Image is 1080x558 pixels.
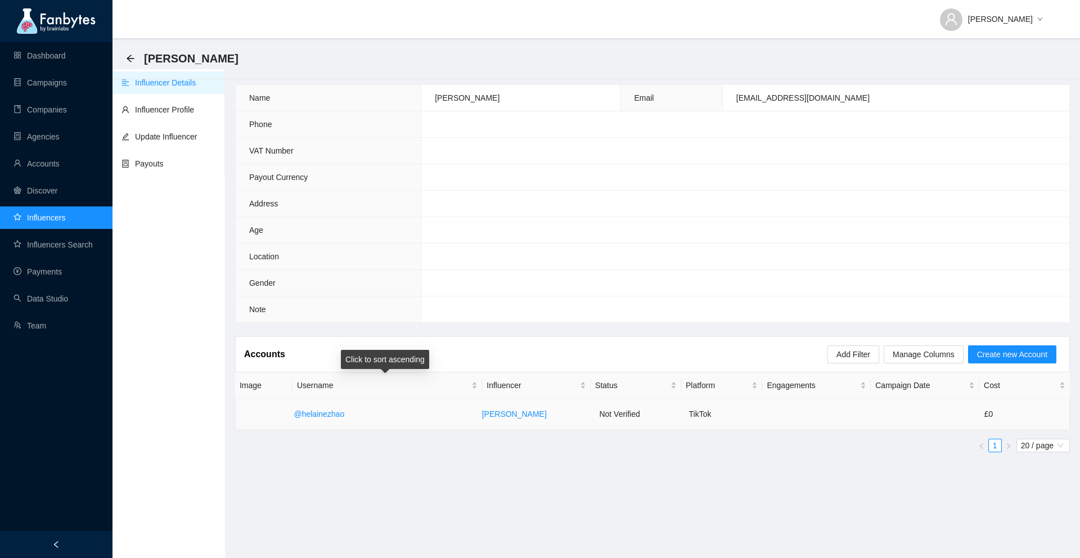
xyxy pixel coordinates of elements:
span: VAT Number [249,146,294,155]
span: Username [297,379,469,391]
button: Manage Columns [884,345,964,363]
a: @helainezhao [294,409,344,418]
li: 1 [988,439,1002,452]
button: right [1002,439,1015,452]
span: [EMAIL_ADDRESS][DOMAIN_NAME] [736,93,870,102]
span: 20 / page [1021,439,1065,452]
button: left [975,439,988,452]
td: Not Verified [595,399,684,430]
a: [PERSON_NAME] [482,409,547,418]
th: Image [235,372,292,399]
th: Cost [979,372,1070,399]
a: userAccounts [13,159,60,168]
th: Status [591,372,681,399]
th: Campaign Date [871,372,979,399]
span: Create new Account [977,348,1047,361]
a: starInfluencers Search [13,240,93,249]
span: arrow-left [126,54,135,63]
span: user [944,12,958,26]
span: Campaign Date [875,379,966,391]
th: Username [292,372,482,399]
span: down [1037,16,1043,23]
span: Status [595,379,668,391]
span: Manage Columns [893,348,955,361]
span: Helaine Zhao [144,49,238,67]
span: Payout Currency [249,173,308,182]
a: editUpdate Influencer [121,132,197,141]
button: Add Filter [827,345,879,363]
span: Influencer [487,379,578,391]
span: Gender [249,278,276,287]
a: userInfluencer Profile [121,105,194,114]
a: databaseCampaigns [13,78,67,87]
span: Platform [686,379,749,391]
span: right [1005,443,1012,449]
article: Accounts [244,347,285,361]
a: pay-circlePayments [13,267,62,276]
a: appstoreDashboard [13,51,66,60]
span: [PERSON_NAME] [435,93,499,102]
a: starInfluencers [13,213,65,222]
a: searchData Studio [13,294,68,303]
a: containerPayouts [121,159,164,168]
span: Engagements [767,379,858,391]
div: Click to sort ascending [341,350,429,369]
a: 1 [989,439,1001,452]
span: Email [634,93,654,102]
a: align-leftInfluencer Details [121,78,196,87]
span: Address [249,199,278,208]
a: usergroup-addTeam [13,321,46,330]
span: left [52,541,60,548]
td: @helainezhao [289,399,477,430]
span: Note [249,305,266,314]
a: containerAgencies [13,132,60,141]
th: Platform [681,372,762,399]
span: Cost [984,379,1057,391]
span: Phone [249,120,272,129]
span: left [978,443,985,449]
button: Create new Account [968,345,1056,363]
li: Previous Page [975,439,988,452]
td: TikTok [685,399,765,430]
th: Engagements [762,372,871,399]
span: Add Filter [836,348,870,361]
th: Influencer [482,372,591,399]
div: Page Size [1016,439,1070,452]
button: [PERSON_NAME]down [931,6,1052,24]
a: bookCompanies [13,105,67,114]
td: £0 [980,399,1069,430]
a: radar-chartDiscover [13,186,57,195]
span: Age [249,226,263,235]
span: Name [249,93,270,102]
span: Location [249,252,279,261]
li: Next Page [1002,439,1015,452]
div: Back [126,54,135,64]
span: [PERSON_NAME] [968,13,1033,25]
